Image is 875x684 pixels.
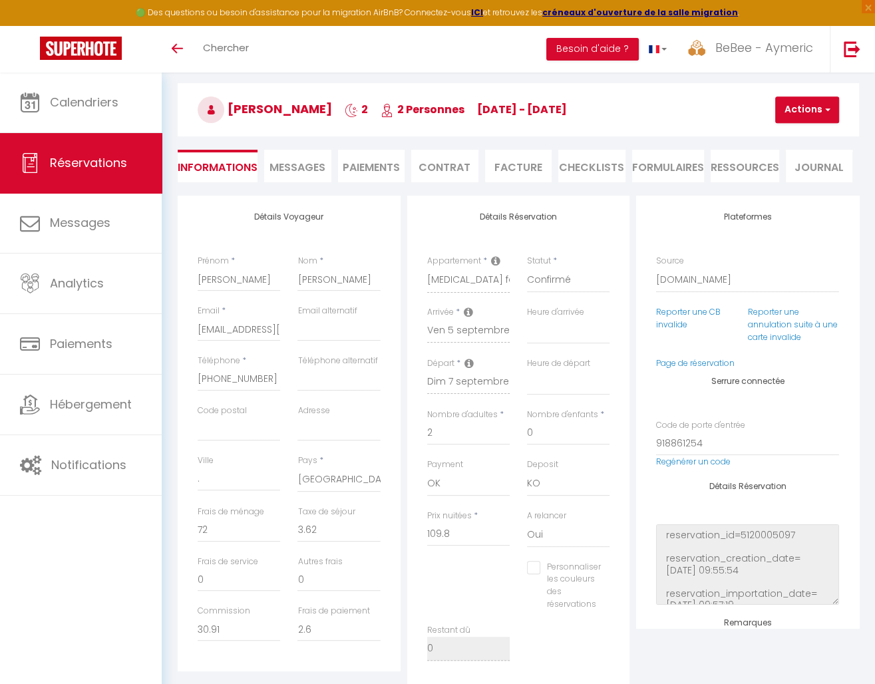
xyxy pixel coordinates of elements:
img: logout [844,41,860,57]
span: [PERSON_NAME] [198,100,332,117]
span: BeBee - Aymeric [715,39,813,56]
label: Téléphone [198,355,240,367]
img: ... [687,38,707,58]
label: Heure de départ [527,357,590,370]
label: Code de porte d'entrée [656,419,745,432]
li: CHECKLISTS [558,150,625,182]
span: Hébergement [50,396,132,413]
label: Nombre d'enfants [527,409,598,421]
label: Email alternatif [297,305,357,317]
span: Calendriers [50,94,118,110]
label: Nom [297,255,317,267]
li: Paiements [338,150,405,182]
li: Contrat [411,150,478,182]
li: Journal [786,150,853,182]
img: Super Booking [40,37,122,60]
label: Payment [427,458,463,471]
a: Chercher [193,26,259,73]
span: Réservations [50,154,127,171]
span: [DATE] - [DATE] [477,102,567,117]
li: Informations [178,150,258,182]
label: Pays [297,454,317,467]
label: Nombre d'adultes [427,409,498,421]
label: Ville [198,454,214,467]
label: Taxe de séjour [297,506,355,518]
label: A relancer [527,510,566,522]
span: 2 Personnes [381,102,464,117]
label: Heure d'arrivée [527,306,584,319]
label: Appartement [427,255,481,267]
label: Frais de service [198,556,258,568]
label: Adresse [297,405,329,417]
h4: Remarques [656,618,839,627]
label: Source [656,255,684,267]
button: Besoin d'aide ? [546,38,639,61]
label: Commission [198,605,250,617]
span: Chercher [203,41,249,55]
h4: Plateformes [656,212,839,222]
button: Actions [775,96,839,123]
span: Paiements [50,335,112,352]
label: Arrivée [427,306,454,319]
span: Notifications [51,456,126,473]
label: Restant dû [427,624,470,637]
label: Code postal [198,405,247,417]
label: Deposit [527,458,558,471]
span: Messages [269,160,325,175]
span: 2 [345,102,368,117]
label: Frais de ménage [198,506,264,518]
h4: Détails Réservation [427,212,610,222]
h4: Serrure connectée [656,377,839,386]
label: Prénom [198,255,229,267]
li: Ressources [711,150,779,182]
label: Statut [527,255,551,267]
label: Frais de paiement [297,605,369,617]
label: Autres frais [297,556,342,568]
label: Prix nuitées [427,510,472,522]
button: Ouvrir le widget de chat LiveChat [11,5,51,45]
a: ... BeBee - Aymeric [677,26,830,73]
a: Reporter une annulation suite à une carte invalide [748,306,838,343]
h4: Détails Voyageur [198,212,381,222]
li: FORMULAIRES [632,150,704,182]
label: Téléphone alternatif [297,355,377,367]
label: Personnaliser les couleurs des réservations [540,561,601,611]
a: ICI [471,7,483,18]
a: Regénérer un code [656,456,731,467]
a: Page de réservation [656,357,735,369]
label: Email [198,305,220,317]
a: créneaux d'ouverture de la salle migration [542,7,738,18]
label: Départ [427,357,454,370]
li: Facture [485,150,552,182]
a: Reporter une CB invalide [656,306,721,330]
span: Messages [50,214,110,231]
span: Analytics [50,275,104,291]
h4: Détails Réservation [656,482,839,491]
